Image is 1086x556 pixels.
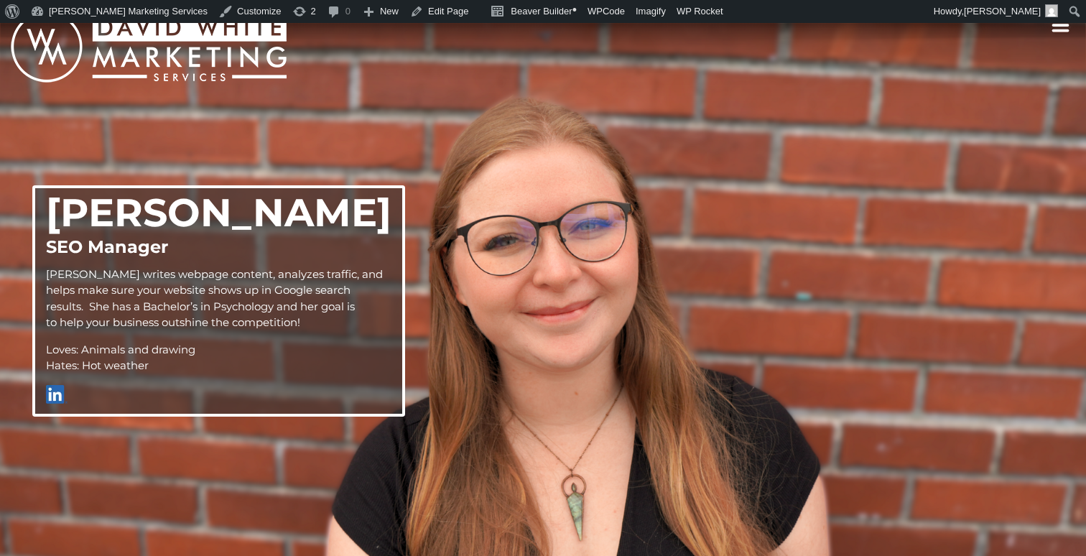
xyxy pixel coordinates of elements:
[11,11,287,83] img: White Marketing - get found, lead digital
[46,194,391,231] h2: [PERSON_NAME]
[964,6,1041,17] span: [PERSON_NAME]
[46,385,68,404] img: linkedin.png
[46,238,391,256] h3: SEO Manager
[11,11,287,88] a: White Marketing home link
[46,343,195,356] span: Loves: Animals and drawing
[46,358,149,372] span: Hates: Hot weather
[46,267,383,330] span: [PERSON_NAME] writes webpage content, analyzes traffic, and helps make sure your website shows up...
[1046,11,1076,40] button: toggle navigation
[572,3,577,17] span: •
